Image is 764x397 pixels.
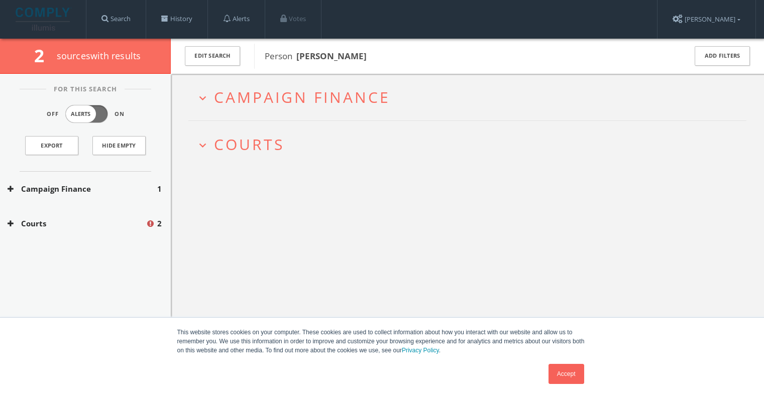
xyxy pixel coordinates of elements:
span: Courts [214,134,284,155]
span: Campaign Finance [214,87,390,107]
a: Export [25,136,78,155]
button: expand_moreCourts [196,136,746,153]
button: Courts [8,218,146,229]
img: illumis [16,8,72,31]
b: [PERSON_NAME] [296,50,367,62]
button: Hide Empty [92,136,146,155]
button: Edit Search [185,46,240,66]
span: Person [265,50,367,62]
a: Privacy Policy [402,347,439,354]
span: 1 [157,183,162,195]
i: expand_more [196,139,209,152]
span: 2 [34,44,53,67]
span: On [115,110,125,118]
span: Off [47,110,59,118]
button: Campaign Finance [8,183,157,195]
span: source s with results [57,50,141,62]
button: expand_moreCampaign Finance [196,89,746,105]
span: 2 [157,218,162,229]
span: For This Search [46,84,125,94]
p: This website stores cookies on your computer. These cookies are used to collect information about... [177,328,587,355]
button: Add Filters [695,46,750,66]
a: Accept [549,364,584,384]
i: expand_more [196,91,209,105]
